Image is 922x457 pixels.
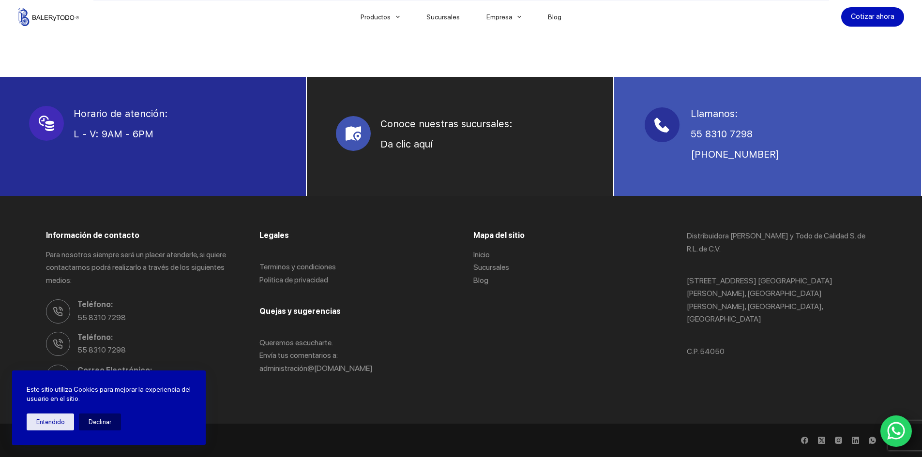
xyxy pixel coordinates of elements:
[259,262,336,271] a: Terminos y condiciones
[259,307,341,316] span: Quejas y sugerencias
[259,337,449,375] p: Queremos escucharte. Envía tus comentarios a: administració n@[DOMAIN_NAME]
[27,413,74,430] button: Entendido
[835,437,842,444] a: Instagram
[74,128,153,140] span: L - V: 9AM - 6PM
[473,250,490,259] a: Inicio
[79,413,121,430] button: Declinar
[77,313,126,322] a: 55 8310 7298
[77,364,235,377] span: Correo Electrónico:
[880,415,912,447] a: WhatsApp
[801,437,808,444] a: Facebook
[77,298,235,311] span: Teléfono:
[380,118,513,130] span: Conoce nuestras sucursales:
[380,138,433,150] a: Da clic aquí
[27,385,191,404] p: Este sitio utiliza Cookies para mejorar la experiencia del usuario en el sitio.
[818,437,825,444] a: X (Twitter)
[473,263,509,272] a: Sucursales
[691,148,779,160] span: [PHONE_NUMBER]
[687,345,876,358] p: C.P. 54050
[77,345,126,354] a: 55 8310 7298
[691,128,753,140] span: 55 8310 7298
[687,230,876,255] p: Distribuidora [PERSON_NAME] y Todo de Calidad S. de R.L. de C.V.
[473,276,488,285] a: Blog
[691,108,738,119] span: Llamanos:
[46,230,235,241] h3: Información de contacto
[687,275,876,326] p: [STREET_ADDRESS] [GEOGRAPHIC_DATA][PERSON_NAME], [GEOGRAPHIC_DATA][PERSON_NAME], [GEOGRAPHIC_DATA...
[473,230,663,241] h3: Mapa del sitio
[18,8,79,26] img: Balerytodo
[841,7,904,27] a: Cotizar ahora
[46,436,446,445] p: Copyright © 2025 Balerytodo
[46,249,235,287] p: Para nosotros siempre será un placer atenderle, si quiere contactarnos podrá realizarlo a través ...
[74,108,168,119] span: Horario de atención:
[77,331,235,344] span: Teléfono:
[852,437,859,444] a: LinkedIn
[259,275,328,284] a: Politica de privacidad
[869,437,876,444] a: WhatsApp
[259,231,289,240] span: Legales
